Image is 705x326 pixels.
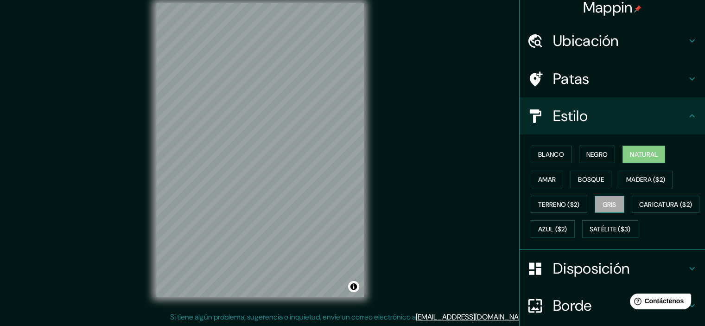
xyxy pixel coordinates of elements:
[156,3,364,297] canvas: Mapa
[603,200,616,209] font: Gris
[520,22,705,59] div: Ubicación
[632,196,700,213] button: Caricatura ($2)
[538,175,556,184] font: Amar
[531,196,587,213] button: Terreno ($2)
[538,150,564,159] font: Blanco
[520,97,705,134] div: Estilo
[630,150,658,159] font: Natural
[622,290,695,316] iframe: Lanzador de widgets de ayuda
[531,220,575,238] button: Azul ($2)
[595,196,624,213] button: Gris
[639,200,692,209] font: Caricatura ($2)
[582,220,638,238] button: Satélite ($3)
[553,106,588,126] font: Estilo
[619,171,673,188] button: Madera ($2)
[538,225,567,234] font: Azul ($2)
[348,281,359,292] button: Activar o desactivar atribución
[586,150,608,159] font: Negro
[553,259,629,278] font: Disposición
[553,31,619,51] font: Ubicación
[553,296,592,315] font: Borde
[571,171,611,188] button: Bosque
[622,146,665,163] button: Natural
[520,60,705,97] div: Patas
[626,175,665,184] font: Madera ($2)
[538,200,580,209] font: Terreno ($2)
[634,5,641,13] img: pin-icon.png
[520,250,705,287] div: Disposición
[531,146,572,163] button: Blanco
[520,287,705,324] div: Borde
[579,146,616,163] button: Negro
[553,69,590,89] font: Patas
[170,312,416,322] font: Si tiene algún problema, sugerencia o inquietud, envíe un correo electrónico a
[578,175,604,184] font: Bosque
[590,225,631,234] font: Satélite ($3)
[531,171,563,188] button: Amar
[416,312,530,322] a: [EMAIL_ADDRESS][DOMAIN_NAME]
